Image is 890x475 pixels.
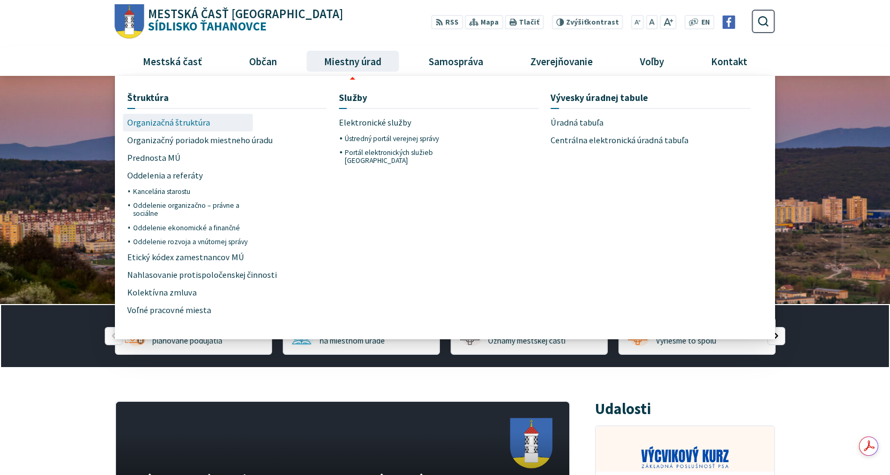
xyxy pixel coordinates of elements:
[488,336,566,346] span: Oznamy mestskej časti
[127,302,211,320] span: Voľné pracovné miesta
[127,249,244,267] span: Etický kódex zamestnancov MÚ
[660,15,676,29] button: Zväčšiť veľkosť písma
[339,88,367,108] span: Služby
[144,8,344,33] h1: Sídlisko Ťahanovce
[133,184,190,198] span: Kancelária starostu
[105,327,123,345] div: Predošlý slajd
[133,221,240,235] span: Oddelenie ekonomické a finančné
[481,17,499,28] span: Mapa
[320,336,385,346] span: na miestnom úrade
[552,15,623,29] button: Zvýšiťkontrast
[431,15,463,29] a: RSS
[551,131,688,149] span: Centrálna elektronická úradná tabuľa
[465,15,503,29] a: Mapa
[646,15,657,29] button: Nastaviť pôvodnú veľkosť písma
[551,88,648,108] span: Vývesky úradnej tabule
[320,46,385,75] span: Miestny úrad
[505,15,544,29] button: Tlačiť
[127,302,249,320] a: Voľné pracovné miesta
[551,114,603,131] span: Úradná tabuľa
[127,249,249,267] a: Etický kódex zamestnancov MÚ
[152,336,222,346] span: plánované podujatia
[127,267,327,284] a: Nahlasovanie protispoločenskej činnosti
[127,131,327,149] a: Organizačný poriadok miestneho úradu
[138,46,206,75] span: Mestská časť
[345,131,461,145] a: Ústredný portál verejnej správy
[148,8,343,20] span: Mestská časť [GEOGRAPHIC_DATA]
[339,114,461,131] a: Elektronické služby
[229,46,296,75] a: Občan
[127,267,277,284] span: Nahlasovanie protispoločenskej činnosti
[722,15,736,29] img: Prejsť na Facebook stránku
[445,17,459,28] span: RSS
[631,15,644,29] button: Zmenšiť veľkosť písma
[127,167,249,184] a: Oddelenia a referáty
[127,167,203,184] span: Oddelenia a referáty
[115,4,144,39] img: Prejsť na domovskú stránku
[345,146,461,168] a: Portál elektronických služieb [GEOGRAPHIC_DATA]
[409,46,503,75] a: Samospráva
[692,46,767,75] a: Kontakt
[339,88,539,108] a: Služby
[127,149,249,167] a: Prednosta MÚ
[566,18,619,27] span: kontrast
[595,401,651,417] h3: Udalosti
[339,114,412,131] span: Elektronické služby
[636,46,668,75] span: Voľby
[707,46,752,75] span: Kontakt
[511,46,613,75] a: Zverejňovanie
[127,284,197,302] span: Kolektívna zmluva
[699,17,713,28] a: EN
[127,88,327,108] a: Štruktúra
[526,46,597,75] span: Zverejňovanie
[245,46,281,75] span: Občan
[133,184,249,198] a: Kancelária starostu
[621,46,684,75] a: Voľby
[345,131,439,145] span: Ústredný portál verejnej správy
[127,284,249,302] a: Kolektívna zmluva
[767,327,785,345] div: Nasledujúci slajd
[133,235,249,248] a: Oddelenie rozvoja a vnútornej správy
[127,149,181,167] span: Prednosta MÚ
[133,198,249,220] a: Oddelenie organizačno – právne a sociálne
[133,235,247,248] span: Oddelenie rozvoja a vnútornej správy
[127,114,249,131] a: Organizačná štruktúra
[551,131,750,149] a: Centrálna elektronická úradná tabuľa
[115,4,343,39] a: Logo Sídlisko Ťahanovce, prejsť na domovskú stránku.
[566,18,587,27] span: Zvýšiť
[123,46,221,75] a: Mestská časť
[304,46,401,75] a: Miestny úrad
[133,221,249,235] a: Oddelenie ekonomické a finančné
[127,88,169,108] span: Štruktúra
[656,336,716,346] span: Vyriešme to spolu
[701,17,710,28] span: EN
[551,114,750,131] a: Úradná tabuľa
[127,114,210,131] span: Organizačná štruktúra
[127,131,273,149] span: Organizačný poriadok miestneho úradu
[424,46,487,75] span: Samospráva
[551,88,750,108] a: Vývesky úradnej tabule
[519,18,539,27] span: Tlačiť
